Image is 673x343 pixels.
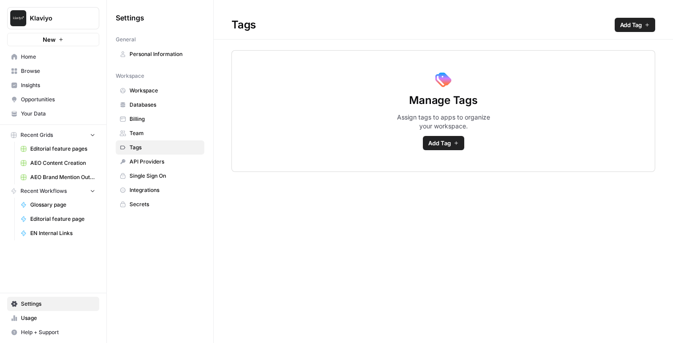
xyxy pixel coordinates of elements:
[16,198,99,212] a: Glossary page
[30,159,95,167] span: AEO Content Creation
[30,229,95,237] span: EN Internal Links
[130,200,200,208] span: Secrets
[21,110,95,118] span: Your Data
[130,87,200,95] span: Workspace
[130,158,200,166] span: API Providers
[116,140,204,155] a: Tags
[21,81,95,89] span: Insights
[116,98,204,112] a: Databases
[21,314,95,322] span: Usage
[7,107,99,121] a: Your Data
[116,155,204,169] a: API Providers
[7,92,99,107] a: Opportunities
[7,64,99,78] a: Browse
[7,128,99,142] button: Recent Grids
[130,101,200,109] span: Databases
[7,184,99,198] button: Recent Workflows
[20,131,53,139] span: Recent Grids
[10,10,26,26] img: Klaviyo Logo
[620,20,642,29] span: Add Tag
[16,170,99,184] a: AEO Brand Mention Outreach
[43,35,56,44] span: New
[7,297,99,311] a: Settings
[7,7,99,29] button: Workspace: Klaviyo
[16,212,99,226] a: Editorial feature page
[20,187,67,195] span: Recent Workflows
[615,18,655,32] button: Add Tag
[116,169,204,183] a: Single Sign On
[394,113,492,131] span: Assign tags to apps to organize your workspace.
[130,115,200,123] span: Billing
[21,96,95,104] span: Opportunities
[7,311,99,325] a: Usage
[30,215,95,223] span: Editorial feature page
[30,201,95,209] span: Glossary page
[130,144,200,152] span: Tags
[130,50,200,58] span: Personal Information
[214,18,673,32] div: Tags
[7,50,99,64] a: Home
[116,72,144,80] span: Workspace
[130,186,200,194] span: Integrations
[21,53,95,61] span: Home
[116,183,204,197] a: Integrations
[130,172,200,180] span: Single Sign On
[409,93,477,108] span: Manage Tags
[116,36,136,44] span: General
[7,33,99,46] button: New
[16,226,99,240] a: EN Internal Links
[116,84,204,98] a: Workspace
[21,300,95,308] span: Settings
[130,129,200,137] span: Team
[30,173,95,181] span: AEO Brand Mention Outreach
[30,14,84,23] span: Klaviyo
[428,139,451,148] span: Add Tag
[116,126,204,140] a: Team
[16,156,99,170] a: AEO Content Creation
[116,112,204,126] a: Billing
[7,78,99,92] a: Insights
[30,145,95,153] span: Editorial feature pages
[116,47,204,61] a: Personal Information
[16,142,99,156] a: Editorial feature pages
[21,67,95,75] span: Browse
[116,197,204,211] a: Secrets
[423,136,464,150] button: Add Tag
[116,12,144,23] span: Settings
[7,325,99,339] button: Help + Support
[21,328,95,336] span: Help + Support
